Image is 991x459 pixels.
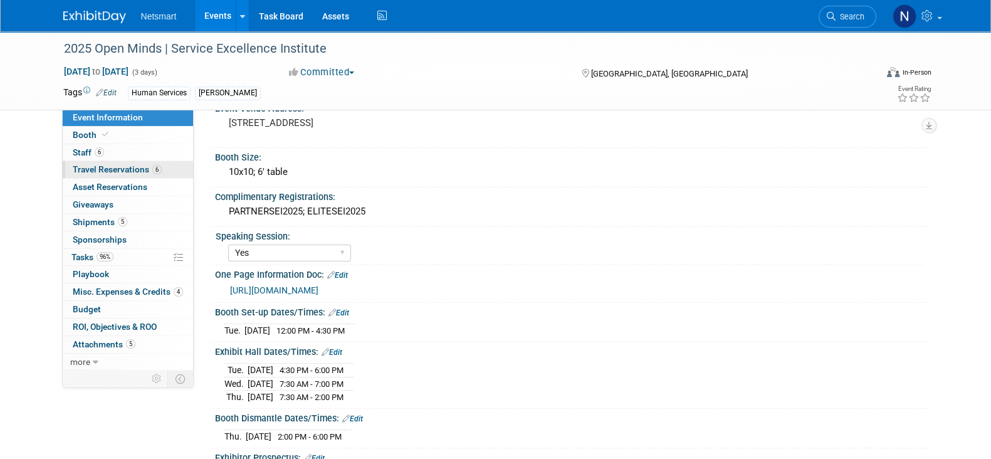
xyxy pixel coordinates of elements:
[60,38,857,60] div: 2025 Open Minds | Service Excellence Institute
[63,214,193,231] a: Shipments5
[63,283,193,300] a: Misc. Expenses & Credits4
[216,227,923,243] div: Speaking Session:
[215,409,928,425] div: Booth Dismantle Dates/Times:
[215,265,928,282] div: One Page Information Doc:
[901,68,931,77] div: In-Person
[95,147,104,157] span: 6
[102,131,108,138] i: Booth reservation complete
[896,86,930,92] div: Event Rating
[73,339,135,349] span: Attachments
[131,68,157,76] span: (3 days)
[70,357,90,367] span: more
[63,86,117,100] td: Tags
[802,65,931,84] div: Event Format
[118,217,127,226] span: 5
[246,430,271,443] td: [DATE]
[174,287,183,297] span: 4
[224,391,248,404] td: Thu.
[63,66,129,77] span: [DATE] [DATE]
[63,144,193,161] a: Staff6
[152,165,162,174] span: 6
[224,162,919,182] div: 10x10; 6' table
[276,326,345,335] span: 12:00 PM - 4:30 PM
[128,87,191,100] div: Human Services
[195,87,261,100] div: [PERSON_NAME]
[63,301,193,318] a: Budget
[63,109,193,126] a: Event Information
[73,199,113,209] span: Giveaways
[71,252,113,262] span: Tasks
[836,12,864,21] span: Search
[280,393,343,402] span: 7:30 AM - 2:00 PM
[887,67,899,77] img: Format-Inperson.png
[328,309,349,317] a: Edit
[63,354,193,371] a: more
[126,339,135,349] span: 5
[146,371,168,387] td: Personalize Event Tab Strip
[73,304,101,314] span: Budget
[215,342,928,359] div: Exhibit Hall Dates/Times:
[229,117,498,129] pre: [STREET_ADDRESS]
[230,285,318,295] a: [URL][DOMAIN_NAME]
[73,269,109,279] span: Playbook
[96,88,117,97] a: Edit
[90,66,102,76] span: to
[73,287,183,297] span: Misc. Expenses & Credits
[73,112,143,122] span: Event Information
[63,11,126,23] img: ExhibitDay
[327,271,348,280] a: Edit
[167,371,193,387] td: Toggle Event Tabs
[63,231,193,248] a: Sponsorships
[97,252,113,261] span: 96%
[63,161,193,178] a: Travel Reservations6
[63,179,193,196] a: Asset Reservations
[280,379,343,389] span: 7:30 AM - 7:00 PM
[73,235,127,245] span: Sponsorships
[224,430,246,443] td: Thu.
[248,391,273,404] td: [DATE]
[73,147,104,157] span: Staff
[224,364,248,377] td: Tue.
[819,6,876,28] a: Search
[278,432,342,441] span: 2:00 PM - 6:00 PM
[63,127,193,144] a: Booth
[280,366,343,375] span: 4:30 PM - 6:00 PM
[73,182,147,192] span: Asset Reservations
[73,322,157,332] span: ROI, Objectives & ROO
[248,377,273,391] td: [DATE]
[322,348,342,357] a: Edit
[244,324,270,337] td: [DATE]
[224,377,248,391] td: Wed.
[73,164,162,174] span: Travel Reservations
[248,364,273,377] td: [DATE]
[342,414,363,423] a: Edit
[73,130,111,140] span: Booth
[215,303,928,319] div: Booth Set-up Dates/Times:
[215,148,928,164] div: Booth Size:
[224,324,244,337] td: Tue.
[63,266,193,283] a: Playbook
[63,249,193,266] a: Tasks96%
[73,217,127,227] span: Shipments
[63,196,193,213] a: Giveaways
[591,69,748,78] span: [GEOGRAPHIC_DATA], [GEOGRAPHIC_DATA]
[63,336,193,353] a: Attachments5
[63,319,193,335] a: ROI, Objectives & ROO
[215,187,928,203] div: Complimentary Registrations:
[285,66,359,79] button: Committed
[224,202,919,221] div: PARTNERSEI2025; ELITESEI2025
[141,11,177,21] span: Netsmart
[893,4,916,28] img: Nina Finn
